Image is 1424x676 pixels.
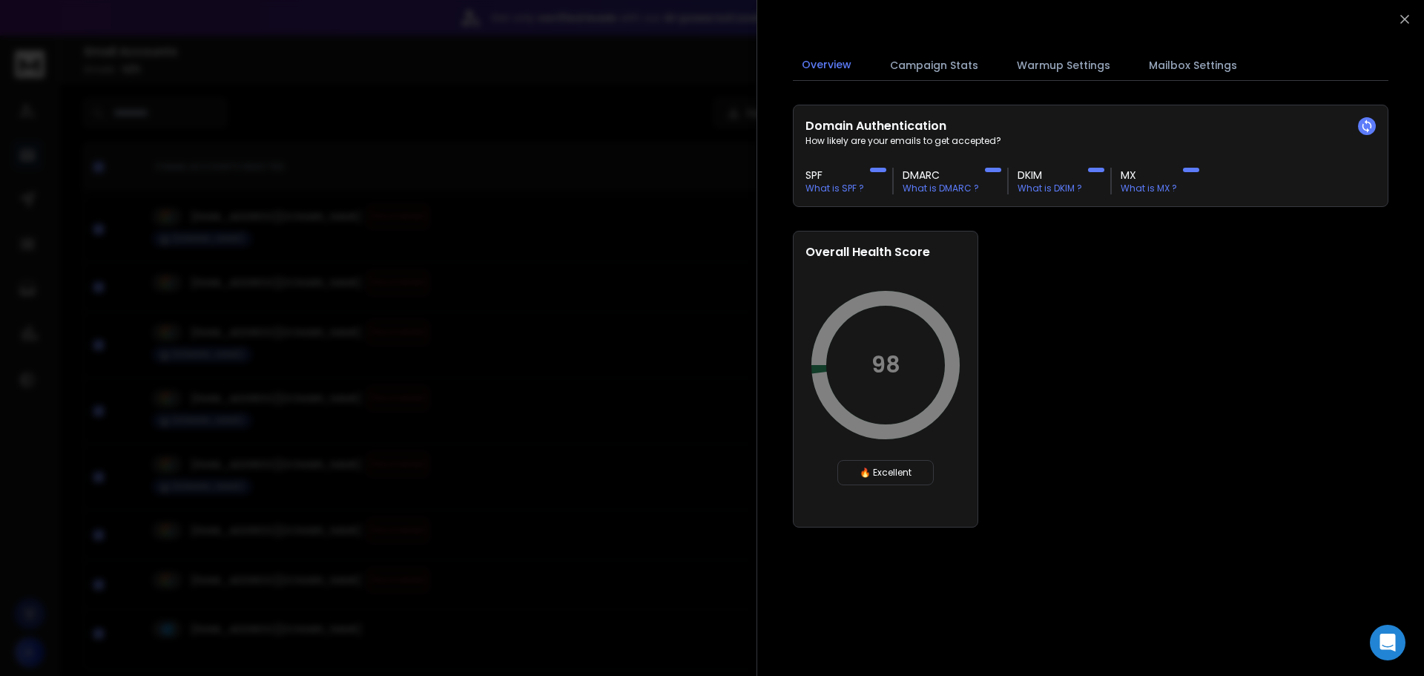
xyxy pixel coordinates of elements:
h3: DKIM [1018,168,1082,183]
p: 98 [871,352,900,378]
h3: MX [1121,168,1177,183]
div: 🔥 Excellent [837,460,934,485]
p: What is DKIM ? [1018,183,1082,194]
h3: SPF [805,168,864,183]
button: Mailbox Settings [1140,49,1246,82]
h3: DMARC [903,168,979,183]
button: Overview [793,48,860,82]
p: What is SPF ? [805,183,864,194]
h2: Domain Authentication [805,117,1376,135]
h2: Overall Health Score [805,243,966,261]
p: How likely are your emails to get accepted? [805,135,1376,147]
button: Warmup Settings [1008,49,1119,82]
div: Open Intercom Messenger [1370,625,1405,660]
p: What is DMARC ? [903,183,979,194]
button: Campaign Stats [881,49,987,82]
p: What is MX ? [1121,183,1177,194]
